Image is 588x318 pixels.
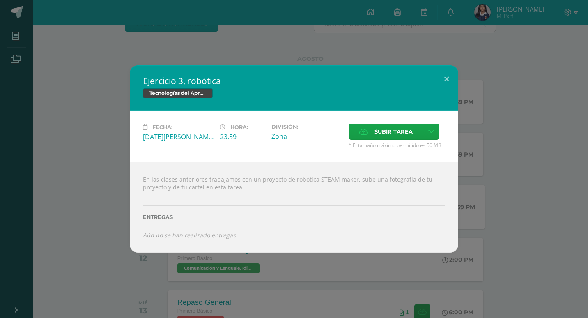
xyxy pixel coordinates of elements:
[152,124,172,130] span: Fecha:
[435,65,458,93] button: Close (Esc)
[143,214,445,220] label: Entregas
[220,132,265,141] div: 23:59
[374,124,413,139] span: Subir tarea
[349,142,445,149] span: * El tamaño máximo permitido es 50 MB
[271,124,342,130] label: División:
[130,162,458,253] div: En las clases anteriores trabajamos con un proyecto de robótica STEAM maker, sube una fotografía ...
[143,231,236,239] i: Aún no se han realizado entregas
[271,132,342,141] div: Zona
[143,75,445,87] h2: Ejercicio 3, robótica
[230,124,248,130] span: Hora:
[143,88,213,98] span: Tecnologías del Aprendizaje y la Comunicación
[143,132,214,141] div: [DATE][PERSON_NAME]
